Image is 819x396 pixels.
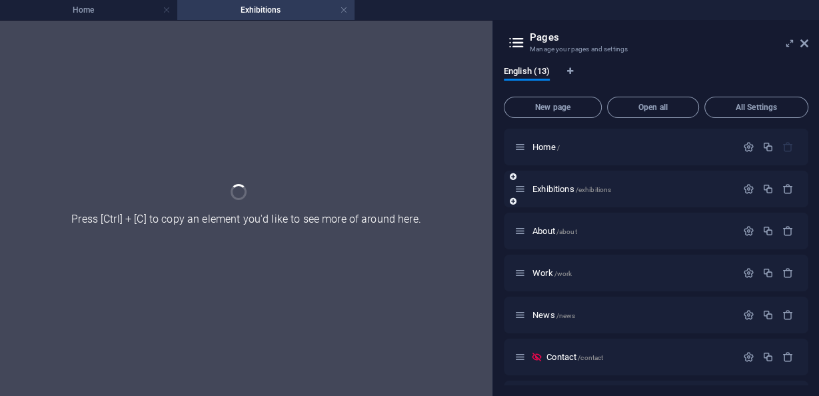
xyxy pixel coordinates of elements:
span: All Settings [710,103,802,111]
div: Remove [782,351,794,363]
button: Open all [607,97,699,118]
span: Exhibitions [532,184,611,194]
span: English (13) [504,63,550,82]
span: Click to open page [532,226,577,236]
button: All Settings [704,97,808,118]
div: Duplicate [762,267,774,279]
span: New page [510,103,596,111]
div: Settings [743,141,754,153]
div: Remove [782,309,794,321]
span: /exhibitions [576,186,612,193]
div: Work/work [528,269,736,277]
h2: Pages [530,31,808,43]
div: Duplicate [762,183,774,195]
div: Home/ [528,143,736,151]
div: News/news [528,311,736,319]
div: Remove [782,225,794,237]
span: /about [556,228,577,235]
span: /news [556,312,576,319]
div: Remove [782,267,794,279]
span: / [557,144,560,151]
div: Duplicate [762,141,774,153]
span: Click to open page [532,268,572,278]
div: Duplicate [762,309,774,321]
span: /contact [578,354,603,361]
button: New page [504,97,602,118]
span: /work [554,270,572,277]
span: Open all [613,103,693,111]
div: The startpage cannot be deleted [782,141,794,153]
div: Duplicate [762,351,774,363]
span: Click to open page [546,352,603,362]
h3: Manage your pages and settings [530,43,782,55]
div: Contact/contact [542,353,736,361]
h4: Exhibitions [177,3,355,17]
div: Exhibitions/exhibitions [528,185,736,193]
div: Settings [743,267,754,279]
div: About/about [528,227,736,235]
div: Settings [743,225,754,237]
div: Settings [743,183,754,195]
div: Duplicate [762,225,774,237]
div: Settings [743,309,754,321]
span: Click to open page [532,310,575,320]
div: Remove [782,183,794,195]
div: Settings [743,351,754,363]
span: Click to open page [532,142,560,152]
div: Language Tabs [504,66,808,91]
